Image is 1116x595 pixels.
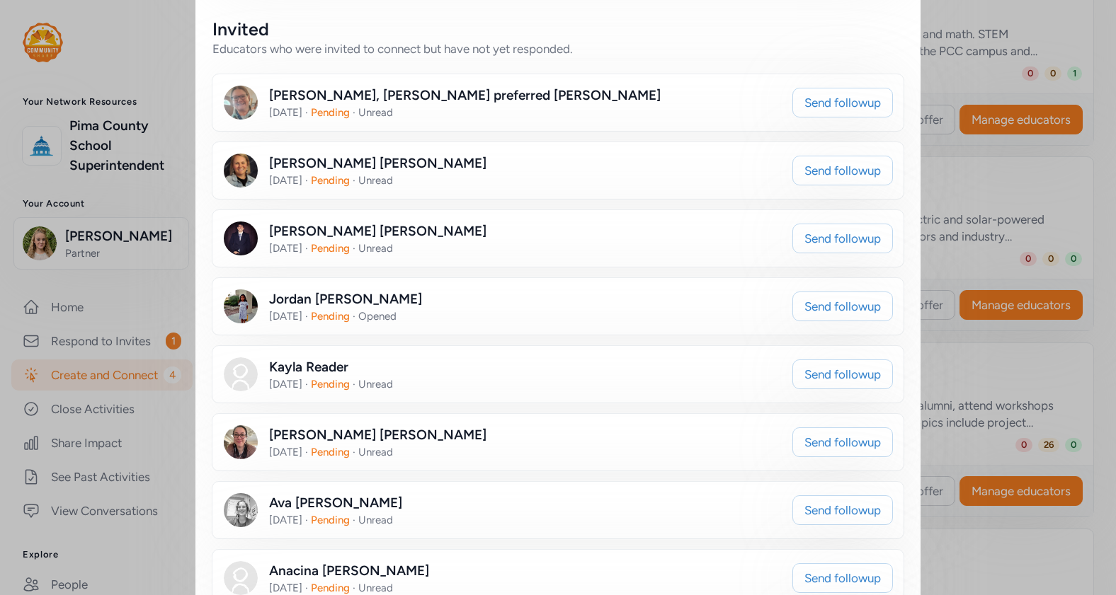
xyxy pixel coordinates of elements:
[358,378,393,391] span: Unread
[804,298,881,315] span: Send followup
[311,378,350,391] span: Pending
[269,242,302,255] span: [DATE]
[792,563,893,593] button: Send followup
[305,514,308,526] span: ·
[311,174,350,187] span: Pending
[269,106,302,119] span: [DATE]
[792,224,893,253] button: Send followup
[353,582,355,594] span: ·
[269,561,429,581] div: Anacina [PERSON_NAME]
[792,495,893,525] button: Send followup
[212,40,904,57] div: Educators who were invited to connect but have not yet responded.
[305,242,308,255] span: ·
[311,106,350,119] span: Pending
[224,221,258,255] img: Avatar
[358,242,393,255] span: Unread
[353,106,355,119] span: ·
[305,378,308,391] span: ·
[311,310,350,323] span: Pending
[353,446,355,458] span: ·
[212,18,904,40] div: Invited
[792,427,893,457] button: Send followup
[224,357,258,391] img: Avatar
[792,359,893,389] button: Send followup
[224,425,258,459] img: Avatar
[792,88,893,117] button: Send followup
[305,582,308,594] span: ·
[353,242,355,255] span: ·
[792,156,893,185] button: Send followup
[224,289,258,323] img: Avatar
[311,242,350,255] span: Pending
[305,446,308,458] span: ·
[305,106,308,119] span: ·
[353,174,355,187] span: ·
[792,291,893,321] button: Send followup
[311,446,350,458] span: Pending
[358,514,393,526] span: Unread
[353,310,355,323] span: ·
[269,514,302,526] span: [DATE]
[269,378,302,391] span: [DATE]
[305,310,308,323] span: ·
[358,310,397,323] span: Opened
[224,493,258,527] img: Avatar
[311,582,350,594] span: Pending
[804,570,881,587] span: Send followup
[358,446,393,458] span: Unread
[358,174,393,187] span: Unread
[269,446,302,458] span: [DATE]
[804,502,881,519] span: Send followup
[353,378,355,391] span: ·
[269,221,486,241] div: [PERSON_NAME] [PERSON_NAME]
[353,514,355,526] span: ·
[804,162,881,179] span: Send followup
[269,310,302,323] span: [DATE]
[224,154,258,187] img: Avatar
[224,561,258,595] img: Avatar
[804,434,881,451] span: Send followup
[269,582,302,594] span: [DATE]
[269,425,486,445] div: [PERSON_NAME] [PERSON_NAME]
[269,86,661,105] div: [PERSON_NAME], [PERSON_NAME] preferred [PERSON_NAME]
[358,582,393,594] span: Unread
[269,289,422,309] div: Jordan [PERSON_NAME]
[269,154,486,173] div: [PERSON_NAME] [PERSON_NAME]
[804,94,881,111] span: Send followup
[269,493,402,513] div: Ava [PERSON_NAME]
[358,106,393,119] span: Unread
[305,174,308,187] span: ·
[804,230,881,247] span: Send followup
[224,86,258,120] img: Avatar
[804,366,881,383] span: Send followup
[269,174,302,187] span: [DATE]
[269,357,393,377] div: Kayla Reader
[311,514,350,526] span: Pending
